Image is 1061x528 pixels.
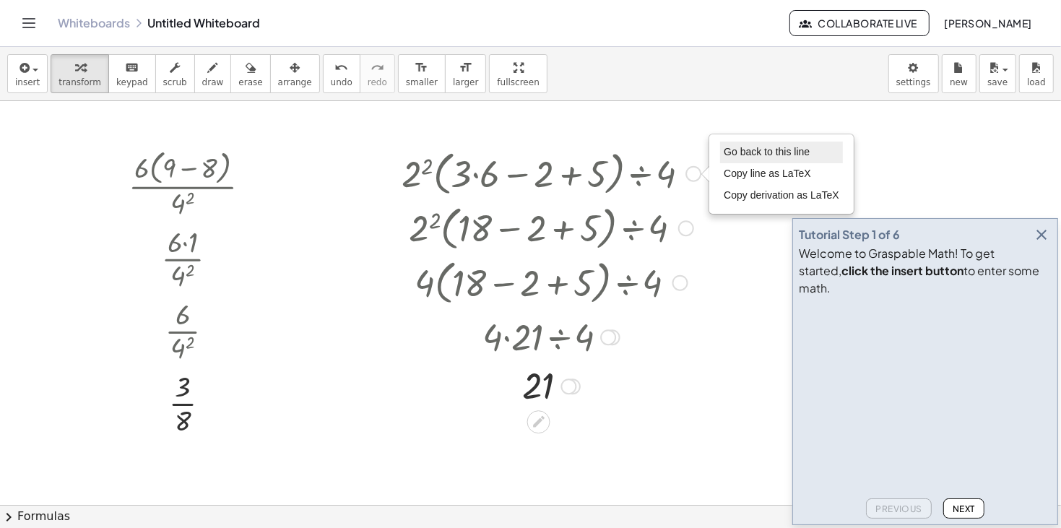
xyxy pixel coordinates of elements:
[953,503,975,514] span: Next
[459,59,472,77] i: format_size
[323,54,360,93] button: undoundo
[724,189,839,201] span: Copy derivation as LaTeX
[896,77,931,87] span: settings
[445,54,486,93] button: format_sizelarger
[799,245,1052,297] div: Welcome to Graspable Math! To get started, to enter some math.
[108,54,156,93] button: keyboardkeypad
[799,226,900,243] div: Tutorial Step 1 of 6
[406,77,438,87] span: smaller
[360,54,395,93] button: redoredo
[987,77,1008,87] span: save
[371,59,384,77] i: redo
[527,410,550,433] div: Edit math
[932,10,1044,36] button: [PERSON_NAME]
[943,498,984,519] button: Next
[1027,77,1046,87] span: load
[278,77,312,87] span: arrange
[202,77,224,87] span: draw
[497,77,539,87] span: fullscreen
[453,77,478,87] span: larger
[942,54,976,93] button: new
[17,12,40,35] button: Toggle navigation
[398,54,446,93] button: format_sizesmaller
[59,77,101,87] span: transform
[155,54,195,93] button: scrub
[1019,54,1054,93] button: load
[125,59,139,77] i: keyboard
[270,54,320,93] button: arrange
[415,59,428,77] i: format_size
[724,146,810,157] span: Go back to this line
[334,59,348,77] i: undo
[15,77,40,87] span: insert
[944,17,1032,30] span: [PERSON_NAME]
[789,10,930,36] button: Collaborate Live
[51,54,109,93] button: transform
[116,77,148,87] span: keypad
[489,54,547,93] button: fullscreen
[194,54,232,93] button: draw
[841,263,963,278] b: click the insert button
[238,77,262,87] span: erase
[7,54,48,93] button: insert
[163,77,187,87] span: scrub
[979,54,1016,93] button: save
[802,17,917,30] span: Collaborate Live
[230,54,270,93] button: erase
[368,77,387,87] span: redo
[331,77,352,87] span: undo
[58,16,130,30] a: Whiteboards
[888,54,939,93] button: settings
[950,77,968,87] span: new
[724,168,811,179] span: Copy line as LaTeX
